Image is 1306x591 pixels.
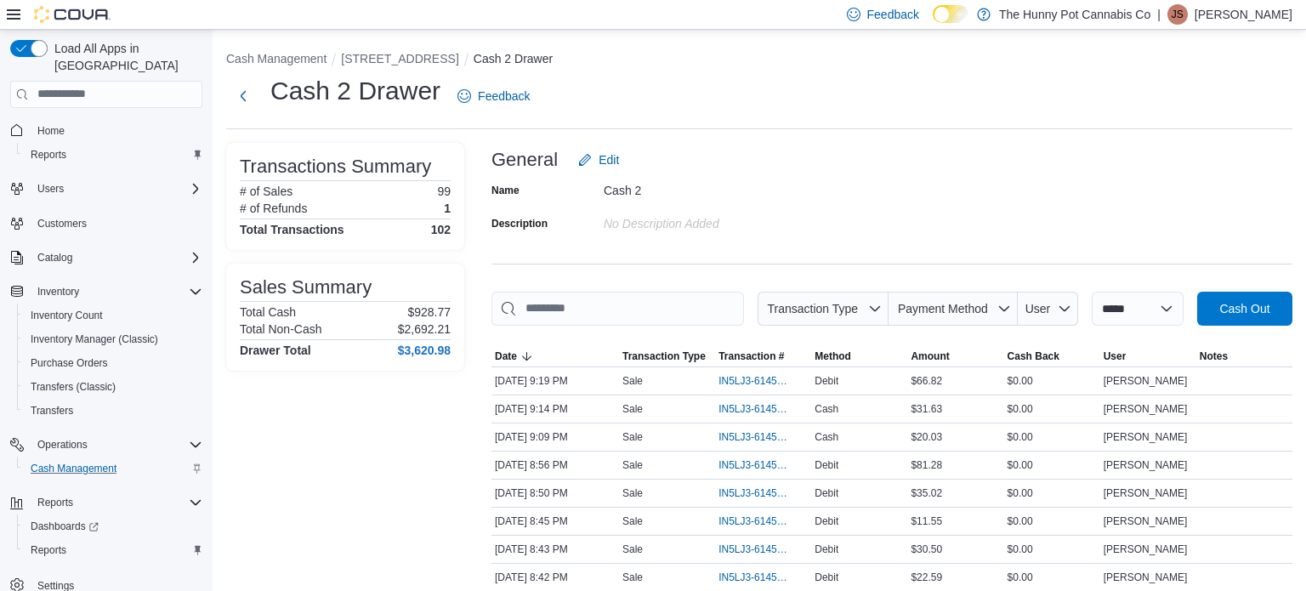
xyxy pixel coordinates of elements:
span: [PERSON_NAME] [1104,514,1188,528]
p: | [1157,4,1161,25]
span: $22.59 [911,571,942,584]
input: This is a search bar. As you type, the results lower in the page will automatically filter. [491,292,744,326]
p: Sale [622,430,643,444]
div: [DATE] 9:14 PM [491,399,619,419]
img: Cova [34,6,111,23]
button: Edit [571,143,626,177]
a: Dashboards [24,516,105,537]
span: IN5LJ3-6145630 [718,514,791,528]
button: IN5LJ3-6145894 [718,427,808,447]
button: Transaction # [715,346,811,367]
div: $0.00 [1004,483,1100,503]
span: IN5LJ3-6145593 [718,571,791,584]
label: Name [491,184,520,197]
span: Debit [815,543,838,556]
p: $2,692.21 [398,322,451,336]
span: Transaction Type [622,349,706,363]
div: $0.00 [1004,427,1100,447]
a: Reports [24,145,73,165]
span: Method [815,349,851,363]
button: IN5LJ3-6145610 [718,539,808,560]
span: $35.02 [911,486,942,500]
span: [PERSON_NAME] [1104,374,1188,388]
div: [DATE] 8:42 PM [491,567,619,588]
span: Cash Back [1008,349,1059,363]
div: Jessica Steinmetz [1167,4,1188,25]
span: Dashboards [24,516,202,537]
span: Cash Management [24,458,202,479]
span: Customers [37,217,87,230]
span: User [1025,302,1051,315]
div: [DATE] 9:19 PM [491,371,619,391]
h1: Cash 2 Drawer [270,74,440,108]
p: Sale [622,543,643,556]
span: IN5LJ3-6145894 [718,430,791,444]
button: IN5LJ3-6145749 [718,455,808,475]
button: IN5LJ3-6145985 [718,371,808,391]
p: 99 [437,185,451,198]
button: Operations [31,435,94,455]
button: Users [31,179,71,199]
span: Reports [24,540,202,560]
span: JS [1172,4,1184,25]
div: $0.00 [1004,511,1100,531]
a: Home [31,121,71,141]
span: IN5LJ3-6145985 [718,374,791,388]
span: [PERSON_NAME] [1104,486,1188,500]
button: Amount [907,346,1003,367]
span: Inventory Count [31,309,103,322]
p: $928.77 [407,305,451,319]
button: IN5LJ3-6145939 [718,399,808,419]
span: $11.55 [911,514,942,528]
a: Dashboards [17,514,209,538]
span: Debit [815,374,838,388]
p: The Hunny Pot Cannabis Co [999,4,1150,25]
span: Cash Management [31,462,116,475]
p: Sale [622,374,643,388]
span: Payment Method [898,302,988,315]
span: Feedback [478,88,530,105]
span: Transfers [24,401,202,421]
span: Transaction # [718,349,784,363]
div: $0.00 [1004,567,1100,588]
span: Reports [31,543,66,557]
button: Inventory [31,281,86,302]
span: Users [37,182,64,196]
span: Reports [37,496,73,509]
a: Cash Management [24,458,123,479]
label: Description [491,217,548,230]
button: Transfers [17,399,209,423]
span: Debit [815,458,838,472]
button: Payment Method [889,292,1018,326]
button: Transaction Type [758,292,889,326]
p: Sale [622,458,643,472]
a: Feedback [451,79,537,113]
span: IN5LJ3-6145939 [718,402,791,416]
button: Customers [3,211,209,236]
button: Method [811,346,907,367]
button: Notes [1196,346,1292,367]
span: $20.03 [911,430,942,444]
p: Sale [622,486,643,500]
span: Purchase Orders [24,353,202,373]
button: Date [491,346,619,367]
h3: General [491,150,558,170]
h4: 102 [431,223,451,236]
span: Purchase Orders [31,356,108,370]
span: Users [31,179,202,199]
button: Cash Back [1004,346,1100,367]
span: Operations [37,438,88,452]
div: [DATE] 8:56 PM [491,455,619,475]
button: User [1100,346,1196,367]
button: Transfers (Classic) [17,375,209,399]
span: Inventory Manager (Classic) [31,332,158,346]
span: Home [31,120,202,141]
div: [DATE] 8:50 PM [491,483,619,503]
span: Notes [1200,349,1228,363]
a: Reports [24,540,73,560]
h6: # of Sales [240,185,292,198]
a: Transfers [24,401,80,421]
div: No Description added [604,210,832,230]
span: Transaction Type [767,302,858,315]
